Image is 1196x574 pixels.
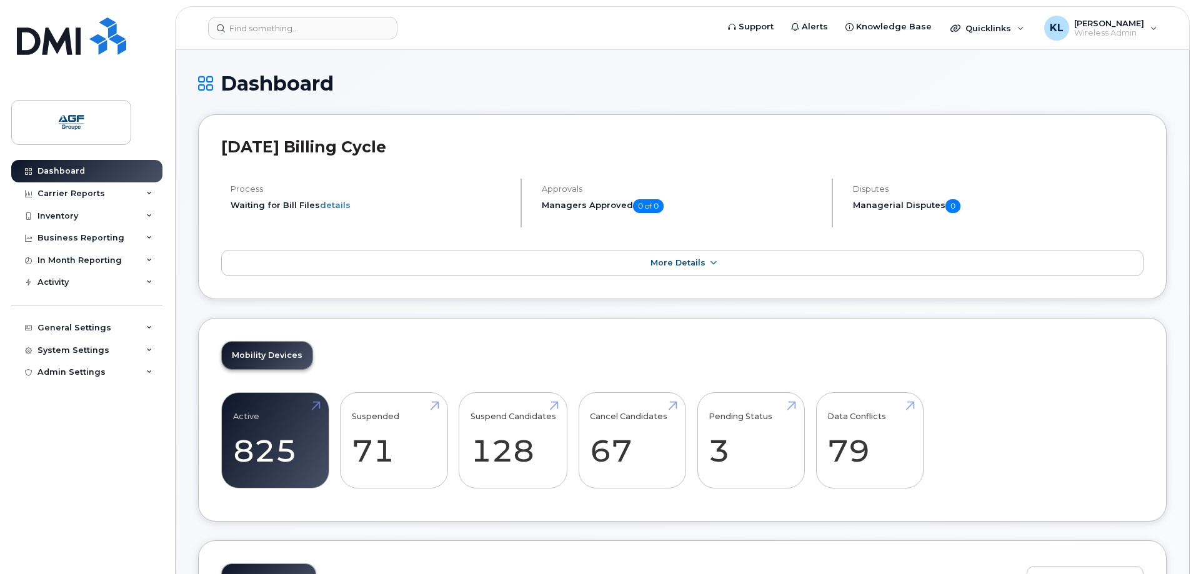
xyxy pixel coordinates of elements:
a: Suspended 71 [352,399,436,482]
a: Active 825 [233,399,317,482]
h4: Approvals [542,184,821,194]
a: Mobility Devices [222,342,312,369]
span: More Details [650,258,705,267]
h5: Managerial Disputes [853,199,1144,213]
h1: Dashboard [198,72,1167,94]
h2: [DATE] Billing Cycle [221,137,1144,156]
a: Cancel Candidates 67 [590,399,674,482]
a: Data Conflicts 79 [827,399,912,482]
span: 0 [945,199,960,213]
h5: Managers Approved [542,199,821,213]
h4: Process [231,184,510,194]
li: Waiting for Bill Files [231,199,510,211]
span: 0 of 0 [633,199,664,213]
a: Pending Status 3 [709,399,793,482]
h4: Disputes [853,184,1144,194]
a: Suspend Candidates 128 [471,399,556,482]
a: details [320,200,351,210]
